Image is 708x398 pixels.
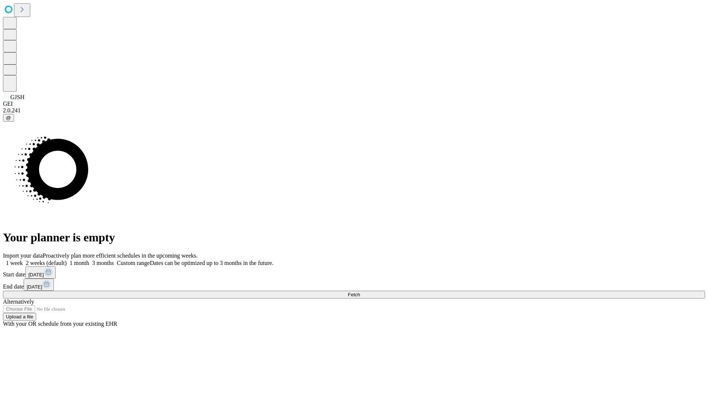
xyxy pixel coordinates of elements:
span: Fetch [348,292,360,297]
span: Import your data [3,252,43,259]
span: 3 months [92,260,114,266]
span: Proactively plan more efficient schedules in the upcoming weeks. [43,252,198,259]
span: 2 weeks (default) [26,260,67,266]
span: [DATE] [27,284,42,290]
button: @ [3,114,14,122]
button: Fetch [3,291,705,298]
h1: Your planner is empty [3,231,705,244]
div: 2.0.241 [3,107,705,114]
span: Alternatively [3,298,34,305]
span: Custom range [117,260,150,266]
div: End date [3,279,705,291]
span: Dates can be optimized up to 3 months in the future. [150,260,273,266]
span: [DATE] [28,272,44,277]
span: With your OR schedule from your existing EHR [3,321,117,327]
div: GEI [3,101,705,107]
span: 1 week [6,260,23,266]
div: Start date [3,266,705,279]
span: 1 month [70,260,89,266]
button: [DATE] [24,279,54,291]
button: Upload a file [3,313,36,321]
button: [DATE] [25,266,56,279]
span: @ [6,115,11,121]
span: GJSH [10,94,24,100]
